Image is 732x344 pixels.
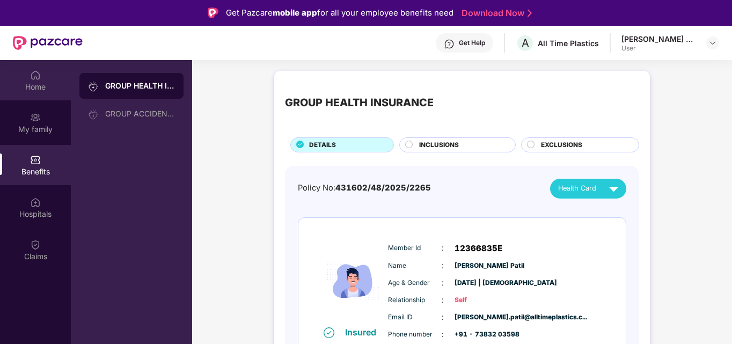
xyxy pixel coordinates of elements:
[345,327,383,338] div: Insured
[558,183,596,194] span: Health Card
[388,295,442,305] span: Relationship
[444,39,455,49] img: svg+xml;base64,PHN2ZyBpZD0iSGVscC0zMngzMiIgeG1sbnM9Imh0dHA6Ly93d3cudzMub3JnLzIwMDAvc3ZnIiB3aWR0aD...
[541,140,582,150] span: EXCLUSIONS
[455,295,508,305] span: Self
[442,242,444,254] span: :
[88,81,99,92] img: svg+xml;base64,PHN2ZyB3aWR0aD0iMjAiIGhlaWdodD0iMjAiIHZpZXdCb3g9IjAgMCAyMCAyMCIgZmlsbD0ibm9uZSIgeG...
[388,261,442,271] span: Name
[455,261,508,271] span: [PERSON_NAME] Patil
[30,155,41,165] img: svg+xml;base64,PHN2ZyBpZD0iQmVuZWZpdHMiIHhtbG5zPSJodHRwOi8vd3d3LnczLm9yZy8yMDAwL3N2ZyIgd2lkdGg9Ij...
[208,8,218,18] img: Logo
[455,330,508,340] span: +91 - 73832 03598
[388,243,442,253] span: Member Id
[273,8,317,18] strong: mobile app
[419,140,459,150] span: INCLUSIONS
[30,112,41,123] img: svg+xml;base64,PHN2ZyB3aWR0aD0iMjAiIGhlaWdodD0iMjAiIHZpZXdCb3g9IjAgMCAyMCAyMCIgZmlsbD0ibm9uZSIgeG...
[388,312,442,323] span: Email ID
[30,197,41,208] img: svg+xml;base64,PHN2ZyBpZD0iSG9zcGl0YWxzIiB4bWxucz0iaHR0cDovL3d3dy53My5vcmcvMjAwMC9zdmciIHdpZHRoPS...
[324,327,334,338] img: svg+xml;base64,PHN2ZyB4bWxucz0iaHR0cDovL3d3dy53My5vcmcvMjAwMC9zdmciIHdpZHRoPSIxNiIgaGVpZ2h0PSIxNi...
[708,39,717,47] img: svg+xml;base64,PHN2ZyBpZD0iRHJvcGRvd24tMzJ4MzIiIHhtbG5zPSJodHRwOi8vd3d3LnczLm9yZy8yMDAwL3N2ZyIgd2...
[459,39,485,47] div: Get Help
[442,294,444,306] span: :
[226,6,453,19] div: Get Pazcare for all your employee benefits need
[550,179,626,199] button: Health Card
[13,36,83,50] img: New Pazcare Logo
[528,8,532,19] img: Stroke
[321,236,385,326] img: icon
[442,328,444,340] span: :
[309,140,336,150] span: DETAILS
[335,183,431,193] span: 431602/48/2025/2265
[621,44,697,53] div: User
[30,70,41,80] img: svg+xml;base64,PHN2ZyBpZD0iSG9tZSIgeG1sbnM9Imh0dHA6Ly93d3cudzMub3JnLzIwMDAvc3ZnIiB3aWR0aD0iMjAiIG...
[442,311,444,323] span: :
[455,278,508,288] span: [DATE] | [DEMOGRAPHIC_DATA]
[455,242,502,255] span: 12366835E
[522,36,529,49] span: A
[105,109,175,118] div: GROUP ACCIDENTAL INSURANCE
[88,109,99,120] img: svg+xml;base64,PHN2ZyB3aWR0aD0iMjAiIGhlaWdodD0iMjAiIHZpZXdCb3g9IjAgMCAyMCAyMCIgZmlsbD0ibm9uZSIgeG...
[538,38,599,48] div: All Time Plastics
[604,179,623,198] img: svg+xml;base64,PHN2ZyB4bWxucz0iaHR0cDovL3d3dy53My5vcmcvMjAwMC9zdmciIHZpZXdCb3g9IjAgMCAyNCAyNCIgd2...
[442,260,444,272] span: :
[388,330,442,340] span: Phone number
[105,80,175,91] div: GROUP HEALTH INSURANCE
[388,278,442,288] span: Age & Gender
[298,182,431,194] div: Policy No:
[455,312,508,323] span: [PERSON_NAME].patil@alltimeplastics.c...
[285,94,434,111] div: GROUP HEALTH INSURANCE
[621,34,697,44] div: [PERSON_NAME] Patil
[462,8,529,19] a: Download Now
[30,239,41,250] img: svg+xml;base64,PHN2ZyBpZD0iQ2xhaW0iIHhtbG5zPSJodHRwOi8vd3d3LnczLm9yZy8yMDAwL3N2ZyIgd2lkdGg9IjIwIi...
[442,277,444,289] span: :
